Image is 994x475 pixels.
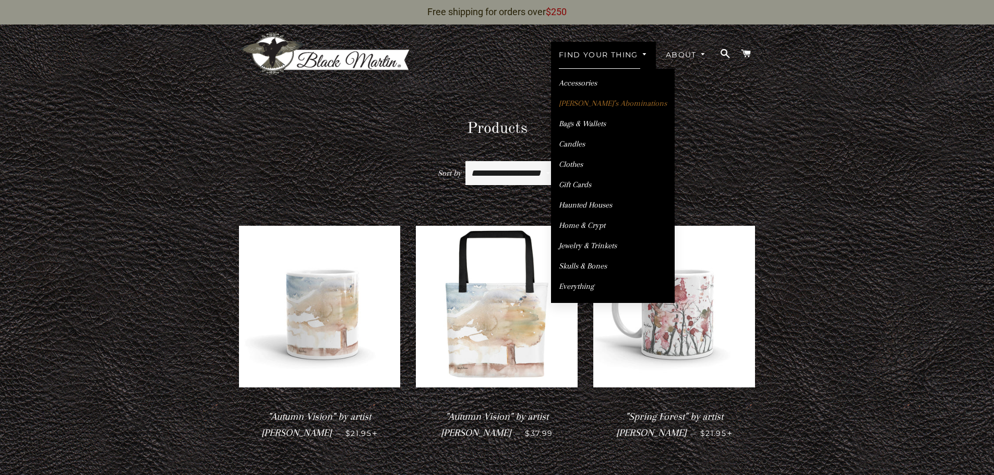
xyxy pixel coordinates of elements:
[551,277,675,296] a: Everything
[616,411,723,439] span: "Spring Forest" by artist [PERSON_NAME]
[416,211,578,402] a: "Autumn Vision" by artist Amy Martin - Tote bag
[700,429,733,438] span: $21.95
[551,196,675,214] a: Haunted Houses
[239,32,411,76] img: Black Martin
[551,155,675,174] a: Clothes
[438,168,461,178] span: Sort by
[551,6,567,17] span: 250
[239,118,756,140] h1: Products
[525,429,553,438] span: $37.99
[416,226,578,387] img: "Autumn Vision" by artist Amy Martin - Tote bag
[551,115,675,133] a: Bags & Wallets
[551,237,675,255] a: Jewelry & Trinkets
[336,429,341,438] span: —
[345,429,378,438] span: $21.95
[239,402,401,448] a: "Autumn Vision" by artist [PERSON_NAME] — $21.95
[551,74,675,92] a: Accessories
[593,226,755,387] img: "Spring Forest" by artist Amy Martin - Mug
[690,429,696,438] span: —
[551,42,656,69] a: Find Your Thing
[551,94,675,113] a: [PERSON_NAME]’s Abominations
[416,402,578,448] a: "Autumn Vision" by artist [PERSON_NAME] — $37.99
[546,6,551,17] span: $
[239,226,401,387] img: "Autumn Vision" by artist Amy Martin - Mug
[551,135,675,153] a: Candles
[239,211,401,402] a: "Autumn Vision" by artist Amy Martin - Mug
[551,216,675,235] a: Home & Crypt
[441,411,548,439] span: "Autumn Vision" by artist [PERSON_NAME]
[261,411,371,439] span: "Autumn Vision" by artist [PERSON_NAME]
[515,429,521,438] span: —
[551,257,675,275] a: Skulls & Bones
[551,176,675,194] a: Gift Cards
[593,211,755,402] a: "Spring Forest" by artist Amy Martin - Mug
[658,42,714,69] a: About
[593,402,755,448] a: "Spring Forest" by artist [PERSON_NAME] — $21.95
